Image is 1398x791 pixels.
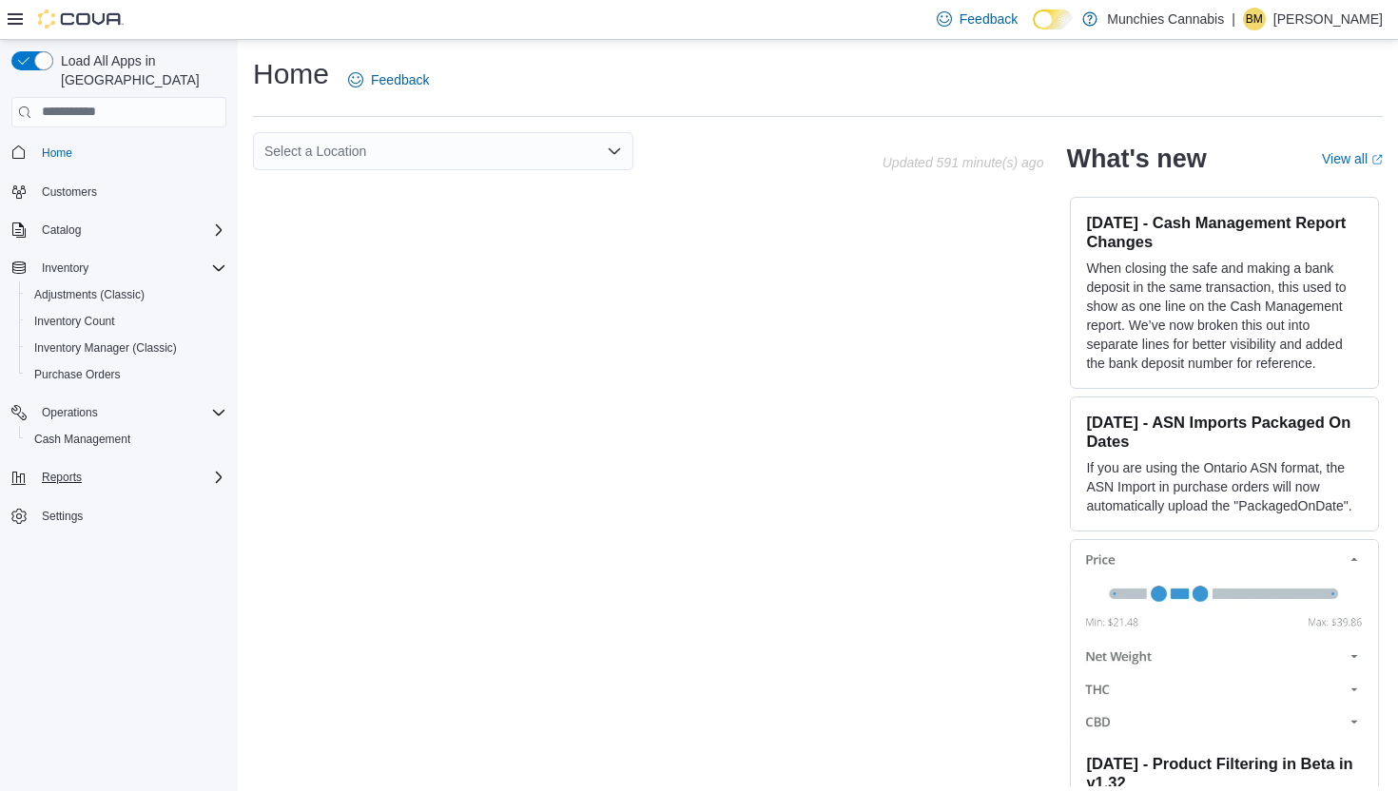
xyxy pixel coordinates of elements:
nav: Complex example [11,131,226,580]
h3: [DATE] - ASN Imports Packaged On Dates [1086,413,1363,451]
button: Catalog [4,217,234,243]
span: Dark Mode [1033,29,1034,30]
input: Dark Mode [1033,10,1073,29]
a: Cash Management [27,428,138,451]
button: Inventory Manager (Classic) [19,335,234,361]
button: Operations [4,399,234,426]
p: Updated 591 minute(s) ago [883,155,1044,170]
span: Settings [42,509,83,524]
h1: Home [253,55,329,93]
img: Cova [38,10,124,29]
a: Purchase Orders [27,363,128,386]
span: Customers [34,180,226,203]
p: When closing the safe and making a bank deposit in the same transaction, this used to show as one... [1086,259,1363,373]
span: Adjustments (Classic) [34,287,145,302]
a: Inventory Manager (Classic) [27,337,184,359]
button: Reports [4,464,234,491]
p: If you are using the Ontario ASN format, the ASN Import in purchase orders will now automatically... [1086,458,1363,515]
button: Adjustments (Classic) [19,281,234,308]
span: Inventory Manager (Classic) [34,340,177,356]
a: Home [34,142,80,164]
a: Inventory Count [27,310,123,333]
span: Inventory Count [27,310,226,333]
div: Brittney Malone [1243,8,1266,30]
span: Customers [42,184,97,200]
svg: External link [1371,154,1383,165]
span: Catalog [34,219,226,241]
span: Cash Management [27,428,226,451]
span: Inventory [34,257,226,280]
button: Open list of options [607,144,622,159]
a: Adjustments (Classic) [27,283,152,306]
span: Reports [34,466,226,489]
span: Catalog [42,222,81,238]
span: Feedback [371,70,429,89]
button: Home [4,139,234,166]
button: Inventory Count [19,308,234,335]
button: Purchase Orders [19,361,234,388]
span: Inventory [42,260,88,276]
span: Operations [42,405,98,420]
span: Operations [34,401,226,424]
button: Cash Management [19,426,234,453]
span: BM [1246,8,1263,30]
h3: [DATE] - Cash Management Report Changes [1086,213,1363,251]
span: Feedback [960,10,1018,29]
p: | [1232,8,1235,30]
span: Settings [34,504,226,528]
span: Adjustments (Classic) [27,283,226,306]
span: Cash Management [34,432,130,447]
span: Inventory Count [34,314,115,329]
button: Settings [4,502,234,530]
a: Customers [34,181,105,203]
button: Operations [34,401,106,424]
span: Home [34,141,226,164]
span: Purchase Orders [34,367,121,382]
p: Munchies Cannabis [1107,8,1224,30]
button: Customers [4,178,234,205]
span: Load All Apps in [GEOGRAPHIC_DATA] [53,51,226,89]
h2: What's new [1066,144,1206,174]
span: Reports [42,470,82,485]
a: View allExternal link [1322,151,1383,166]
button: Inventory [34,257,96,280]
button: Catalog [34,219,88,241]
span: Purchase Orders [27,363,226,386]
p: [PERSON_NAME] [1273,8,1383,30]
span: Home [42,145,72,161]
a: Feedback [340,61,437,99]
button: Inventory [4,255,234,281]
span: Inventory Manager (Classic) [27,337,226,359]
a: Settings [34,505,90,528]
button: Reports [34,466,89,489]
